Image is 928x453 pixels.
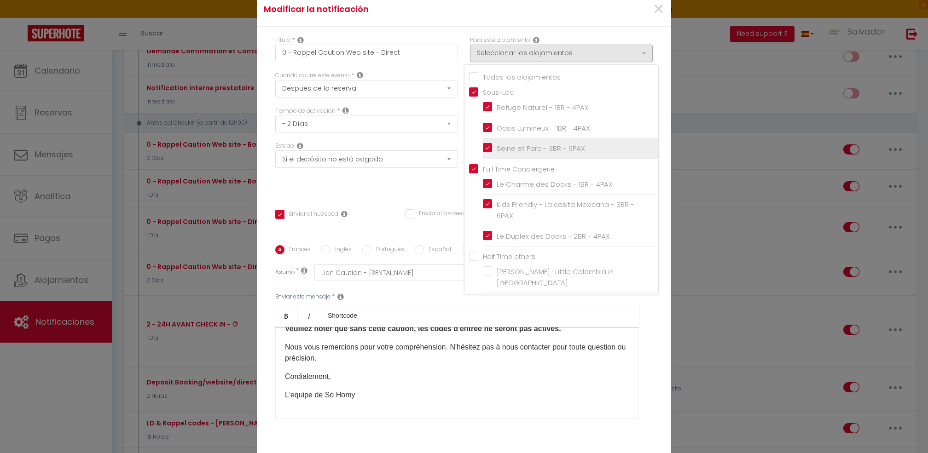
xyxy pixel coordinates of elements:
[275,71,350,80] label: Cuando ocurre este evento
[497,231,610,241] span: Le Duplex des Docks - 2BR - 4PAX
[264,3,527,16] h4: Modificar la notificación
[337,293,344,300] i: Message
[297,142,303,149] i: Booking status
[284,245,311,255] label: Francés
[301,267,307,274] i: Subject
[341,210,348,218] i: Enviar a invitado
[275,36,290,45] label: Título
[275,107,336,115] label: Tiempo de activación
[275,268,295,278] label: Asunto
[497,123,590,133] span: Oasis Lumineux - 1BR - 4PAX
[275,304,298,327] a: Bold
[298,304,320,327] a: Italic
[285,342,629,364] p: Nous vous remercions pour votre compréhension. N'hésitez pas à nous contacter pour toute question...
[331,245,352,255] label: Inglés
[371,245,404,255] label: Portugués
[497,267,614,287] span: [PERSON_NAME] · Little Colombia in [GEOGRAPHIC_DATA]
[275,292,331,301] label: Enviar este mensaje
[470,45,653,62] button: Seleccionar los alojamientos
[483,165,555,174] span: Full Time Conciergerie
[342,107,349,114] i: Action Time
[275,142,294,150] label: Estado
[285,390,629,401] p: L'equipe de So Homy
[320,304,365,327] a: Shortcode
[285,371,629,382] p: Cordialement,
[7,4,35,31] button: Ouvrir le widget de chat LiveChat
[285,325,561,333] strong: Veuillez noter que sans cette caution, les codes d'entrée ne seront pas activés.
[470,36,530,45] label: Para este alojamiento
[357,71,363,79] i: Event Occur
[497,200,634,220] span: Kids Friendly - La casita Mexicana - 3BR - 6PAX
[424,245,451,255] label: Español
[497,179,613,189] span: Le Charme des Docks - 1BR - 4PAX
[533,36,539,44] i: This Rental
[297,36,304,44] i: Title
